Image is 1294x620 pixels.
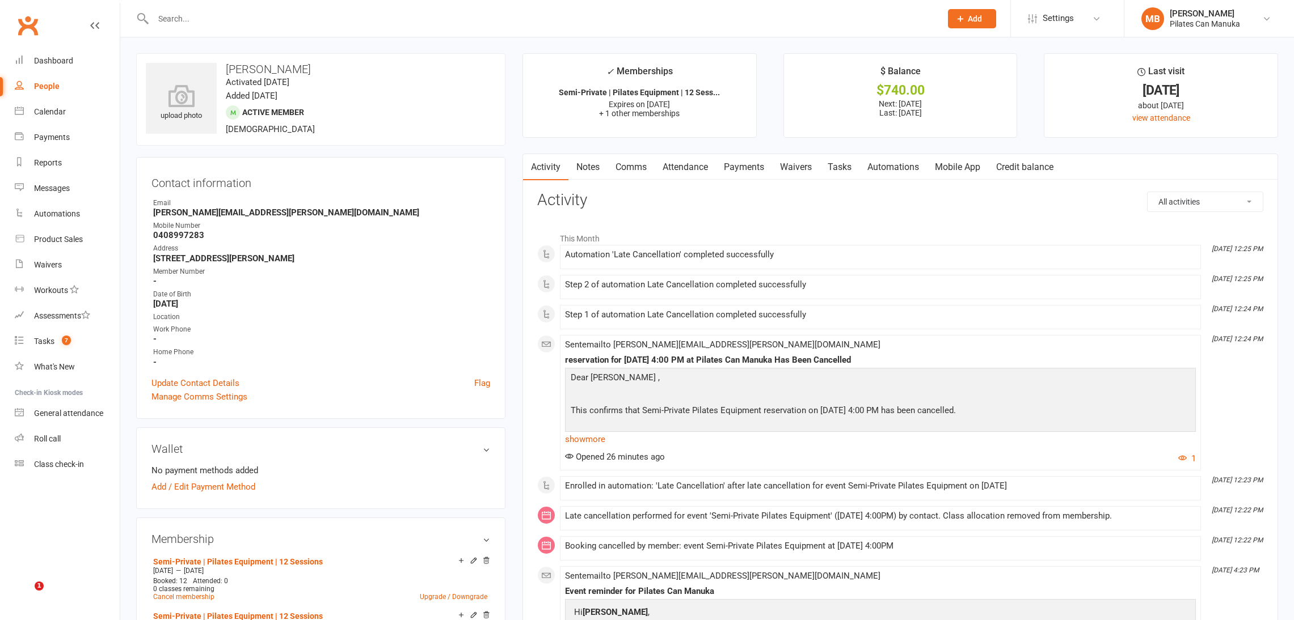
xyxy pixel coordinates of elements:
[1043,6,1074,31] span: Settings
[568,404,1193,420] p: This confirms that Semi-Private Pilates Equipment reservation on [DATE] 4:00 PM has been cancelled.
[34,311,90,320] div: Assessments
[14,11,42,40] a: Clubworx
[565,431,1196,447] a: show more
[565,355,1196,365] div: reservation for [DATE] 4:00 PM at Pilates Can Manuka Has Been Cancelled
[794,84,1007,96] div: $740.00
[565,250,1196,260] div: Automation 'Late Cancellation' completed successfully
[184,567,204,575] span: [DATE]
[153,289,490,300] div: Date of Birth
[609,100,670,109] span: Expires on [DATE]
[34,286,68,295] div: Workouts
[153,312,490,322] div: Location
[146,84,217,122] div: upload photo
[820,154,859,180] a: Tasks
[34,184,70,193] div: Messages
[15,150,120,176] a: Reports
[153,207,490,218] strong: [PERSON_NAME][EMAIL_ADDRESS][PERSON_NAME][DOMAIN_NAME]
[151,376,239,390] a: Update Contact Details
[15,227,120,252] a: Product Sales
[794,99,1007,117] p: Next: [DATE] Last: [DATE]
[153,567,173,575] span: [DATE]
[151,464,490,477] li: No payment methods added
[11,581,39,609] iframe: Intercom live chat
[15,452,120,477] a: Class kiosk mode
[583,607,648,617] strong: [PERSON_NAME]
[153,253,490,264] strong: [STREET_ADDRESS][PERSON_NAME]
[151,533,490,545] h3: Membership
[34,158,62,167] div: Reports
[34,460,84,469] div: Class check-in
[150,566,490,575] div: —
[606,64,673,85] div: Memberships
[716,154,772,180] a: Payments
[153,593,214,601] a: Cancel membership
[153,266,490,277] div: Member Number
[15,329,120,354] a: Tasks 7
[34,82,60,91] div: People
[153,577,187,585] span: Booked: 12
[62,336,71,345] span: 7
[153,585,214,593] span: 0 classes remaining
[153,347,490,358] div: Home Phone
[988,154,1061,180] a: Credit balance
[1055,84,1267,96] div: [DATE]
[606,66,614,77] i: ✓
[15,99,120,125] a: Calendar
[153,299,490,309] strong: [DATE]
[568,154,608,180] a: Notes
[1212,335,1263,343] i: [DATE] 12:24 PM
[537,227,1263,245] li: This Month
[15,176,120,201] a: Messages
[34,209,80,218] div: Automations
[1212,245,1263,253] i: [DATE] 12:25 PM
[151,480,255,494] a: Add / Edit Payment Method
[34,362,75,371] div: What's New
[15,401,120,426] a: General attendance kiosk mode
[1137,64,1185,84] div: Last visit
[146,63,496,75] h3: [PERSON_NAME]
[1212,275,1263,283] i: [DATE] 12:25 PM
[153,243,490,254] div: Address
[565,541,1196,551] div: Booking cancelled by member: event Semi-Private Pilates Equipment at [DATE] 4:00PM
[151,390,247,404] a: Manage Comms Settings
[565,280,1196,290] div: Step 2 of automation Late Cancellation completed successfully
[1212,305,1263,313] i: [DATE] 12:24 PM
[565,511,1196,521] div: Late cancellation performed for event 'Semi-Private Pilates Equipment' ([DATE] 4:00PM) by contact...
[15,303,120,329] a: Assessments
[559,88,720,97] strong: Semi-Private | Pilates Equipment | 12 Sess...
[420,593,487,601] a: Upgrade / Downgrade
[226,124,315,134] span: [DEMOGRAPHIC_DATA]
[193,577,228,585] span: Attended: 0
[1212,506,1263,514] i: [DATE] 12:22 PM
[565,571,880,581] span: Sent email to [PERSON_NAME][EMAIL_ADDRESS][PERSON_NAME][DOMAIN_NAME]
[15,278,120,303] a: Workouts
[948,9,996,28] button: Add
[1132,113,1190,122] a: view attendance
[153,198,490,209] div: Email
[15,426,120,452] a: Roll call
[151,443,490,455] h3: Wallet
[568,371,1193,387] p: Dear [PERSON_NAME] ,
[153,324,490,335] div: Work Phone
[153,230,490,240] strong: 0408997283
[772,154,820,180] a: Waivers
[34,107,66,116] div: Calendar
[655,154,716,180] a: Attendance
[565,339,880,350] span: Sent email to [PERSON_NAME][EMAIL_ADDRESS][PERSON_NAME][DOMAIN_NAME]
[34,56,73,65] div: Dashboard
[34,434,61,443] div: Roll call
[35,581,44,591] span: 1
[1170,9,1240,19] div: [PERSON_NAME]
[1178,452,1196,465] button: 1
[226,77,289,87] time: Activated [DATE]
[15,74,120,99] a: People
[15,201,120,227] a: Automations
[242,108,304,117] span: Active member
[15,252,120,278] a: Waivers
[15,354,120,380] a: What's New
[1055,99,1267,112] div: about [DATE]
[15,125,120,150] a: Payments
[474,376,490,390] a: Flag
[565,587,1196,596] div: Event reminder for Pilates Can Manuka
[1141,7,1164,30] div: MB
